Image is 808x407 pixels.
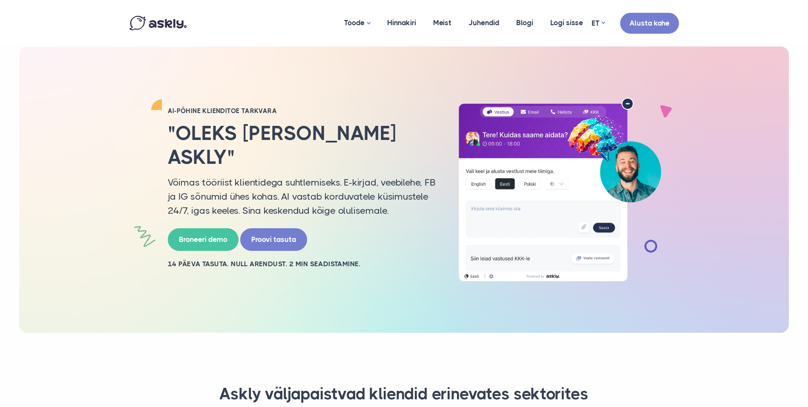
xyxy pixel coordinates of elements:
a: Meist [425,2,460,44]
a: Alusta kohe [620,13,679,34]
a: Blogi [508,2,542,44]
a: Juhendid [460,2,508,44]
a: Toode [336,2,379,44]
h3: Askly väljapaistvad kliendid erinevates sektorites [140,384,668,404]
a: Proovi tasuta [240,228,307,251]
a: Broneeri demo [168,228,239,251]
a: ET [592,17,605,29]
a: Hinnakiri [379,2,425,44]
img: AI multilingual chat [449,98,670,282]
h2: 14 PÄEVA TASUTA. NULL ARENDUST. 2 MIN SEADISTAMINE. [168,259,436,269]
h2: AI-PÕHINE KLIENDITOE TARKVARA [168,107,436,115]
img: Askly [129,16,187,30]
p: Võimas tööriist klientidega suhtlemiseks. E-kirjad, veebilehe, FB ja IG sõnumid ühes kohas. AI va... [168,175,436,218]
h2: "Oleks [PERSON_NAME] Askly" [168,122,436,169]
a: Logi sisse [542,2,592,44]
